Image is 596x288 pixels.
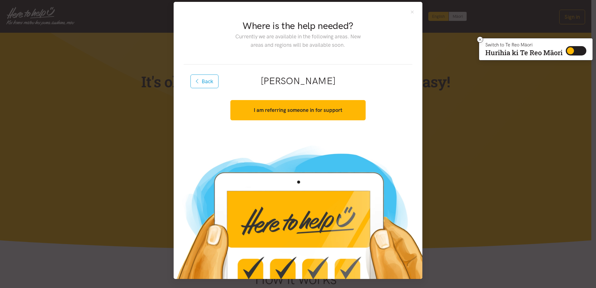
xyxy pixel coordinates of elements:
h2: Where is the help needed? [230,19,365,32]
p: Switch to Te Reo Māori [485,43,563,47]
button: Close [410,9,415,15]
strong: I am referring someone in for support [254,107,342,113]
p: Hurihia ki Te Reo Māori [485,50,563,55]
button: Back [190,74,219,88]
button: I am referring someone in for support [230,100,365,120]
p: Currently we are available in the following areas. New areas and regions will be available soon. [230,32,365,49]
h2: [PERSON_NAME] [194,74,402,88]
